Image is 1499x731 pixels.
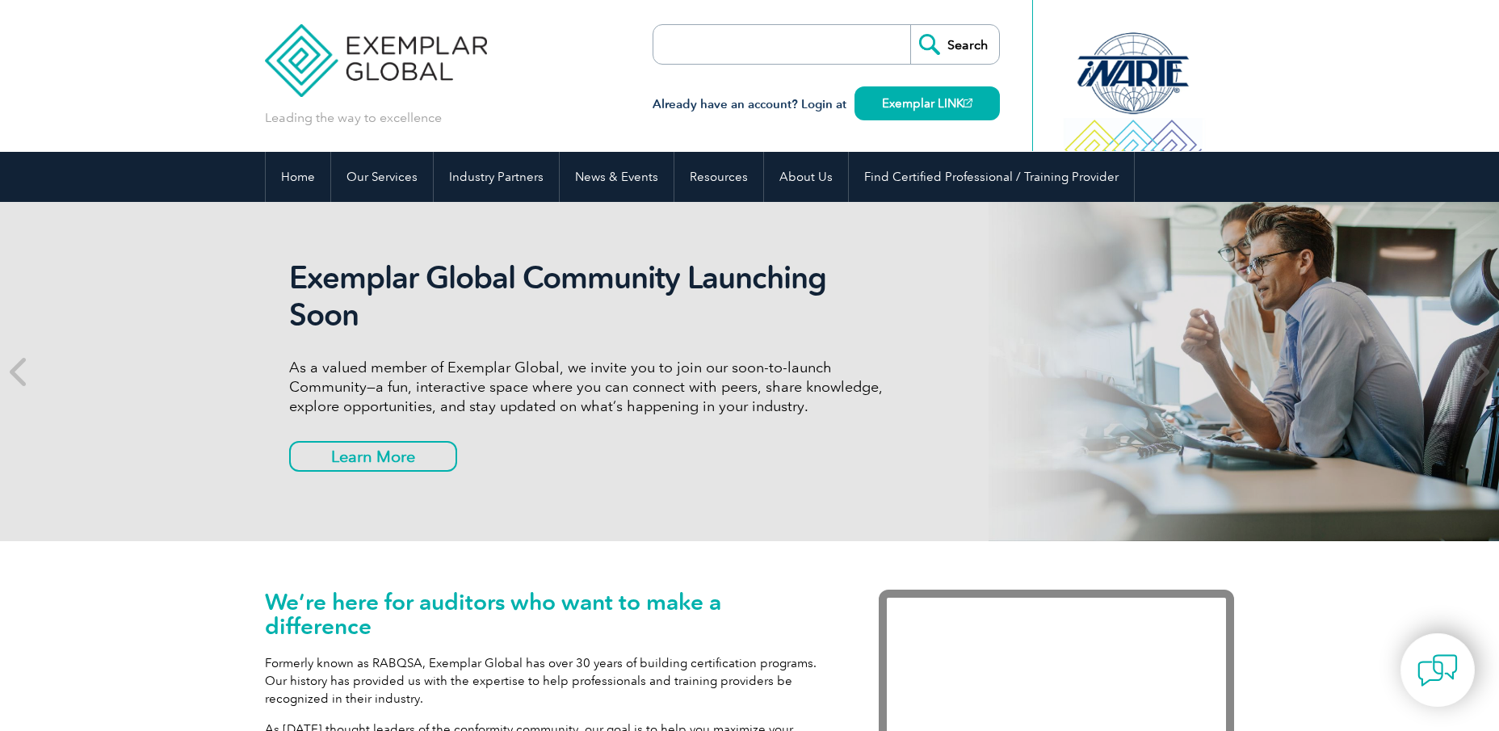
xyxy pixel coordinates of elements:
p: As a valued member of Exemplar Global, we invite you to join our soon-to-launch Community—a fun, ... [289,358,895,416]
h1: We’re here for auditors who want to make a difference [265,590,830,638]
a: Exemplar LINK [854,86,1000,120]
a: Our Services [331,152,433,202]
p: Leading the way to excellence [265,109,442,127]
h3: Already have an account? Login at [653,95,1000,115]
a: Learn More [289,441,457,472]
h2: Exemplar Global Community Launching Soon [289,259,895,334]
a: Find Certified Professional / Training Provider [849,152,1134,202]
a: News & Events [560,152,674,202]
img: contact-chat.png [1417,650,1458,691]
a: Resources [674,152,763,202]
a: Home [266,152,330,202]
p: Formerly known as RABQSA, Exemplar Global has over 30 years of building certification programs. O... [265,654,830,708]
a: Industry Partners [434,152,559,202]
input: Search [910,25,999,64]
img: open_square.png [964,99,972,107]
a: About Us [764,152,848,202]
